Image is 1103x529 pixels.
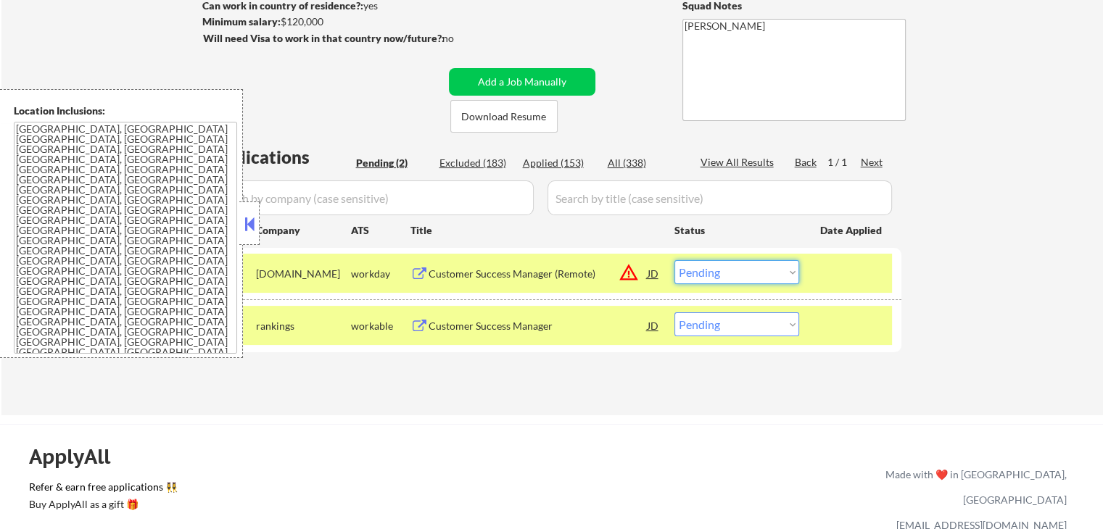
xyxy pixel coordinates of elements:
button: Add a Job Manually [449,68,595,96]
a: Buy ApplyAll as a gift 🎁 [29,497,174,515]
div: JD [646,260,661,286]
div: Pending (2) [356,156,429,170]
div: Next [861,155,884,170]
div: Buy ApplyAll as a gift 🎁 [29,499,174,509]
input: Search by company (case sensitive) [207,180,534,215]
button: Download Resume [450,100,558,133]
input: Search by title (case sensitive) [548,180,892,215]
div: [DOMAIN_NAME] [256,267,351,281]
button: warning_amber [619,262,639,283]
div: 1 / 1 [827,155,861,170]
div: $120,000 [202,14,444,29]
div: Title [410,223,661,238]
div: Customer Success Manager [429,319,648,333]
div: Company [256,223,351,238]
a: Refer & earn free applications 👯‍♀️ [29,482,582,497]
div: Back [795,155,818,170]
div: no [442,31,484,46]
div: All (338) [608,156,680,170]
div: workable [351,319,410,333]
div: rankings [256,319,351,333]
strong: Will need Visa to work in that country now/future?: [203,32,445,44]
div: Applied (153) [523,156,595,170]
div: workday [351,267,410,281]
strong: Minimum salary: [202,15,281,28]
div: JD [646,312,661,338]
div: Customer Success Manager (Remote) [429,267,648,281]
div: Excluded (183) [439,156,512,170]
div: Date Applied [820,223,884,238]
div: Location Inclusions: [14,104,237,118]
div: Applications [207,149,351,166]
div: View All Results [701,155,778,170]
div: Made with ❤️ in [GEOGRAPHIC_DATA], [GEOGRAPHIC_DATA] [880,462,1067,512]
div: ATS [351,223,410,238]
div: Status [674,217,799,243]
div: ApplyAll [29,444,127,469]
